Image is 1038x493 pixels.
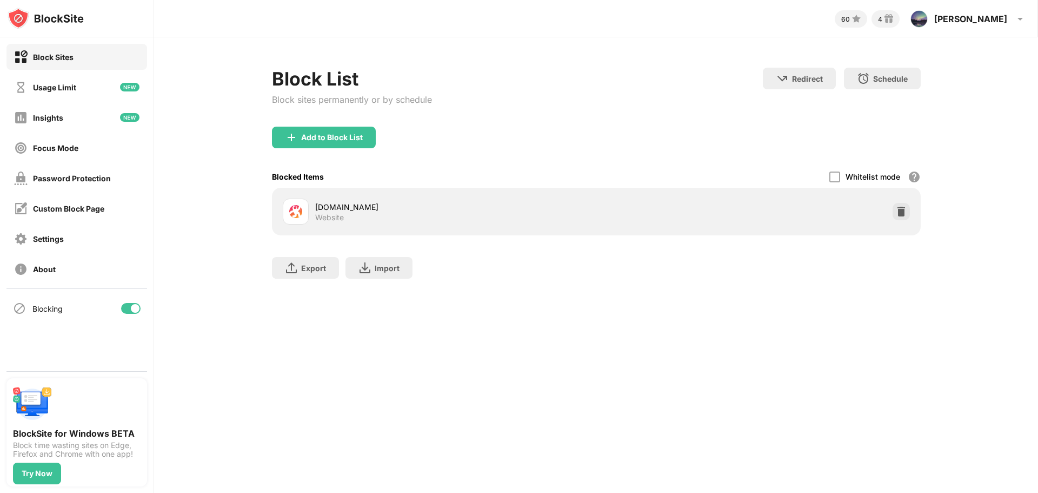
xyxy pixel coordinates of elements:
div: Insights [33,113,63,122]
div: Blocking [32,304,63,313]
img: favicons [289,205,302,218]
div: Password Protection [33,174,111,183]
img: about-off.svg [14,262,28,276]
img: focus-off.svg [14,141,28,155]
img: block-on.svg [14,50,28,64]
div: BlockSite for Windows BETA [13,428,141,439]
div: Block sites permanently or by schedule [272,94,432,105]
div: Block time wasting sites on Edge, Firefox and Chrome with one app! [13,441,141,458]
div: [PERSON_NAME] [934,14,1007,24]
img: settings-off.svg [14,232,28,246]
div: Focus Mode [33,143,78,153]
img: insights-off.svg [14,111,28,124]
div: Whitelist mode [846,172,900,181]
div: 4 [878,15,882,23]
div: Import [375,264,400,273]
div: Add to Block List [301,133,363,142]
div: Export [301,264,326,273]
img: reward-small.svg [882,12,895,25]
img: customize-block-page-off.svg [14,202,28,215]
img: new-icon.svg [120,83,139,91]
div: Website [315,213,344,222]
img: time-usage-off.svg [14,81,28,94]
img: logo-blocksite.svg [8,8,84,29]
div: Block Sites [33,52,74,62]
div: Blocked Items [272,172,324,181]
div: 60 [841,15,850,23]
div: Try Now [22,469,52,478]
div: Settings [33,234,64,244]
div: [DOMAIN_NAME] [315,201,596,213]
img: push-desktop.svg [13,385,52,424]
div: Usage Limit [33,83,76,92]
img: password-protection-off.svg [14,172,28,185]
div: Schedule [873,74,908,83]
img: points-small.svg [850,12,863,25]
img: ACg8ocKH-0z7pDenuiJFe7aXj4dADfZCb5uduNIeRU5di0Dzqavkx3mk=s96-c [910,10,928,28]
img: blocking-icon.svg [13,302,26,315]
div: Redirect [792,74,823,83]
div: Custom Block Page [33,204,104,213]
div: About [33,265,56,274]
img: new-icon.svg [120,113,139,122]
div: Block List [272,68,432,90]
